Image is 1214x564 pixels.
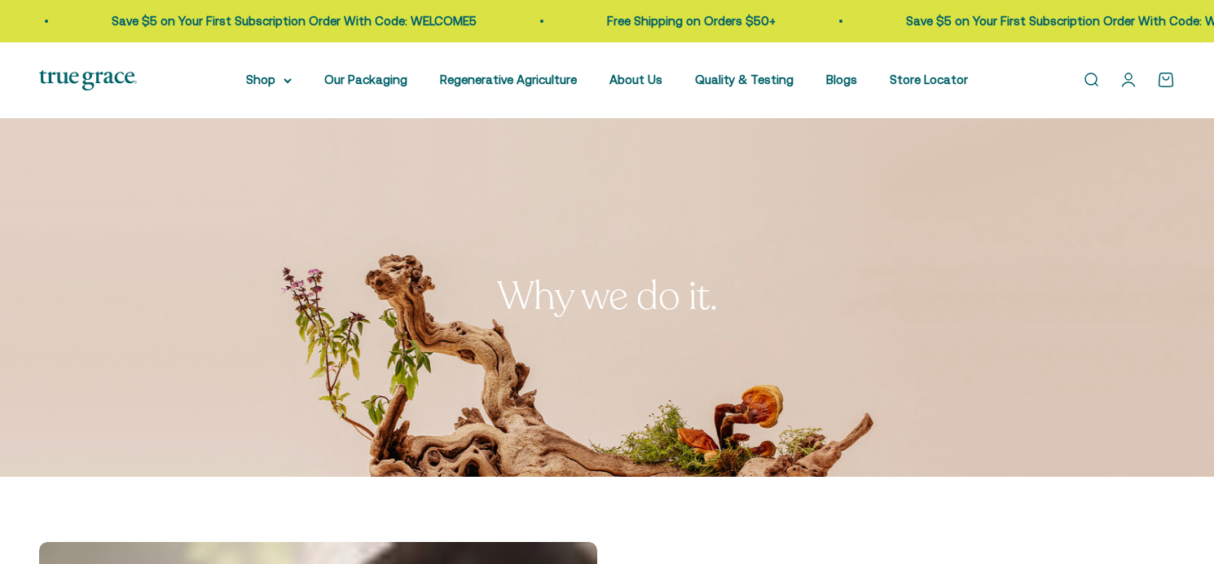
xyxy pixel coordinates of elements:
[324,73,407,86] a: Our Packaging
[890,73,968,86] a: Store Locator
[609,73,662,86] a: About Us
[584,14,753,28] a: Free Shipping on Orders $50+
[695,73,794,86] a: Quality & Testing
[826,73,857,86] a: Blogs
[246,70,292,90] summary: Shop
[440,73,577,86] a: Regenerative Agriculture
[89,11,454,31] p: Save $5 on Your First Subscription Order With Code: WELCOME5
[497,270,718,323] split-lines: Why we do it.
